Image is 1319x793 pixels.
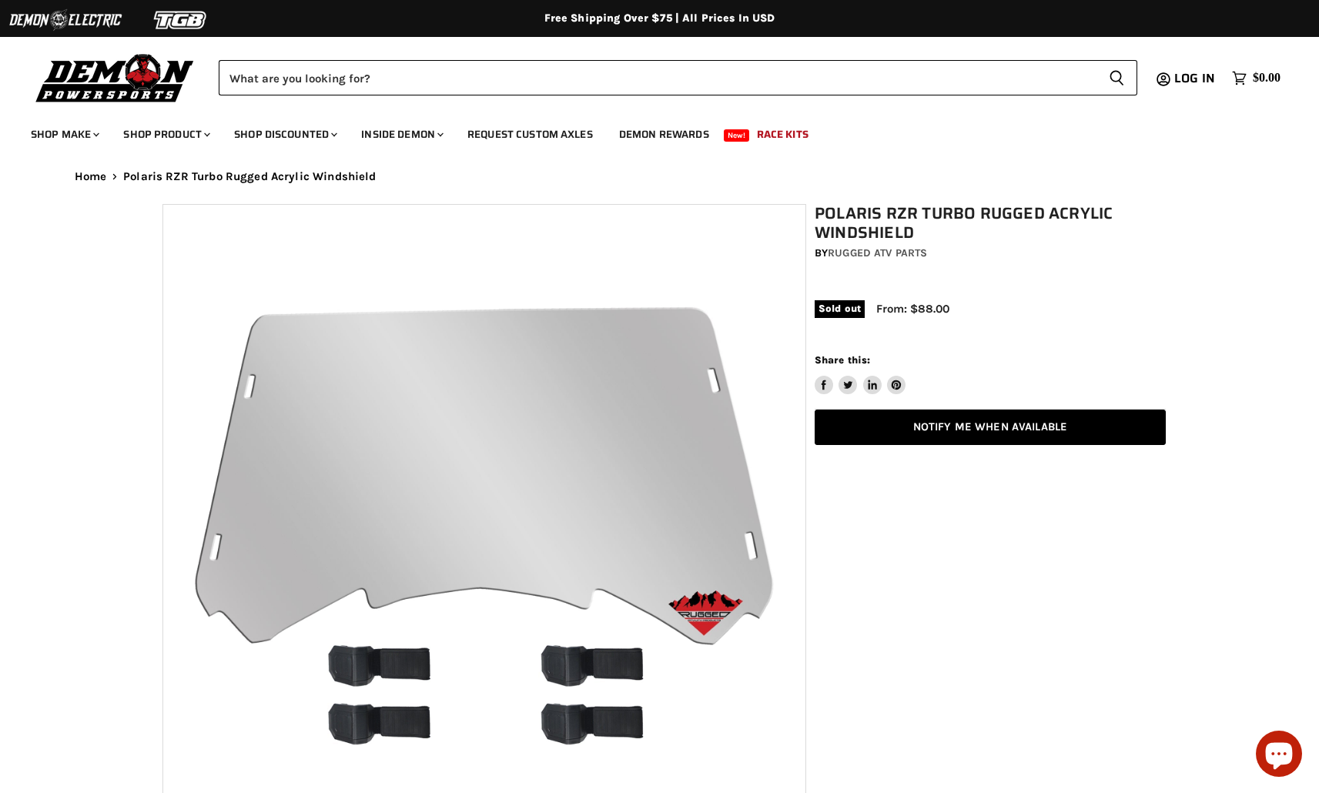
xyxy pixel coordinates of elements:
[745,119,820,150] a: Race Kits
[1253,71,1281,85] span: $0.00
[815,410,1166,446] a: Notify Me When Available
[815,354,870,366] span: Share this:
[112,119,219,150] a: Shop Product
[75,170,107,183] a: Home
[123,5,239,35] img: TGB Logo 2
[223,119,346,150] a: Shop Discounted
[19,119,109,150] a: Shop Make
[31,50,199,105] img: Demon Powersports
[815,245,1166,262] div: by
[815,204,1166,243] h1: Polaris RZR Turbo Rugged Acrylic Windshield
[828,246,927,259] a: Rugged ATV Parts
[350,119,453,150] a: Inside Demon
[1167,72,1224,85] a: Log in
[123,170,376,183] span: Polaris RZR Turbo Rugged Acrylic Windshield
[219,60,1137,95] form: Product
[876,302,949,316] span: From: $88.00
[1251,731,1307,781] inbox-online-store-chat: Shopify online store chat
[44,170,1276,183] nav: Breadcrumbs
[608,119,721,150] a: Demon Rewards
[815,300,865,317] span: Sold out
[219,60,1096,95] input: Search
[44,12,1276,25] div: Free Shipping Over $75 | All Prices In USD
[724,129,750,142] span: New!
[1096,60,1137,95] button: Search
[1224,67,1288,89] a: $0.00
[1174,69,1215,88] span: Log in
[815,353,906,394] aside: Share this:
[456,119,604,150] a: Request Custom Axles
[19,112,1277,150] ul: Main menu
[8,5,123,35] img: Demon Electric Logo 2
